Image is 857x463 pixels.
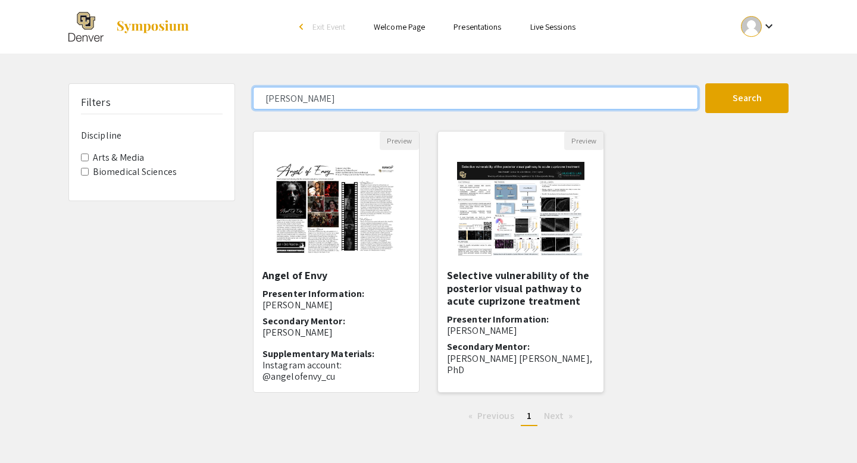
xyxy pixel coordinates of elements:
[262,359,410,382] p: Instagram account: @angelofenvy_cu
[68,12,104,42] img: The 2025 Research and Creative Activities Symposium (RaCAS)
[762,19,776,33] mat-icon: Expand account dropdown
[705,83,789,113] button: Search
[477,409,514,422] span: Previous
[445,150,596,269] img: <p>Selective vulnerability of the posterior visual pathway to acute cuprizone treatment&nbsp;</p>
[447,383,592,415] span: [MEDICAL_DATA] (MS) is a chronic disease characterized by the degradation of [MEDICAL_DATA] s...
[437,131,604,393] div: Open Presentation <p>Selective vulnerability of the posterior visual pathway to acute cuprizone t...
[453,21,501,32] a: Presentations
[447,324,517,337] span: [PERSON_NAME]
[447,314,595,336] h6: Presenter Information:
[262,315,345,327] span: Secondary Mentor:
[447,269,595,308] h5: Selective vulnerability of the posterior visual pathway to acute cuprizone treatment
[253,131,420,393] div: Open Presentation <p>Angel of Envy</p>
[728,13,789,40] button: Expand account dropdown
[262,327,410,338] p: [PERSON_NAME]
[374,21,425,32] a: Welcome Page
[544,409,564,422] span: Next
[380,132,419,150] button: Preview
[115,20,190,34] img: Symposium by ForagerOne
[262,348,374,360] span: Supplementary Materials:
[530,21,575,32] a: Live Sessions
[68,12,190,42] a: The 2025 Research and Creative Activities Symposium (RaCAS)
[262,299,333,311] span: [PERSON_NAME]
[447,340,530,353] span: Secondary Mentor:
[527,409,531,422] span: 1
[9,409,51,454] iframe: Chat
[93,165,177,179] label: Biomedical Sciences
[261,150,411,269] img: <p>Angel of Envy</p>
[81,96,111,109] h5: Filters
[299,23,306,30] div: arrow_back_ios
[93,151,144,165] label: Arts & Media
[312,21,345,32] span: Exit Event
[253,87,698,110] input: Search Keyword(s) Or Author(s)
[262,269,410,282] h5: Angel of Envy
[262,288,410,311] h6: Presenter Information:
[447,353,595,376] p: [PERSON_NAME] [PERSON_NAME], PhD
[253,407,789,426] ul: Pagination
[564,132,603,150] button: Preview
[81,130,223,141] h6: Discipline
